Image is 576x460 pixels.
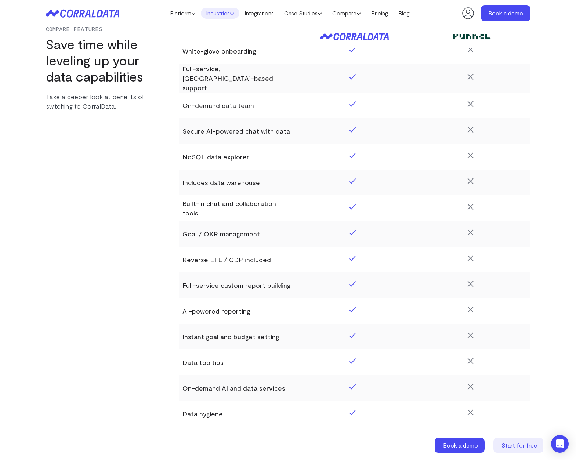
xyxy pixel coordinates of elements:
th: NoSQL data explorer [179,144,296,170]
a: Industries [201,8,239,19]
p: Compare Features [46,26,160,32]
p: Take a deeper look at benefits of switching to CorralData. [46,92,160,111]
th: Full-service custom report building [179,272,296,298]
a: Start for free [493,438,545,453]
th: Data tooltips [179,349,296,375]
a: Integrations [239,8,279,19]
div: Open Intercom Messenger [551,435,569,453]
th: On-demand AI and data services [179,375,296,401]
a: Book a demo [435,438,486,453]
th: Built-in chat and collaboration tools [179,195,296,221]
th: Secure AI-powered chat with data [179,118,296,144]
th: Goal / OKR management [179,221,296,247]
a: Pricing [366,8,393,19]
span: Start for free [501,442,537,449]
a: Blog [393,8,415,19]
th: Reverse ETL / CDP included [179,247,296,272]
a: Platform [165,8,201,19]
th: Data hygiene [179,401,296,427]
th: White-glove onboarding [179,38,296,64]
a: Book a demo [481,5,530,21]
th: AI-powered reporting [179,298,296,324]
th: Includes data warehouse [179,170,296,195]
a: Compare [327,8,366,19]
span: Book a demo [443,442,478,449]
a: Case Studies [279,8,327,19]
th: Full-service, [GEOGRAPHIC_DATA]-based support [179,64,296,93]
th: On-demand data team [179,93,296,118]
h2: Save time while leveling up your data capabilities [46,36,160,84]
th: Instant goal and budget setting [179,324,296,349]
